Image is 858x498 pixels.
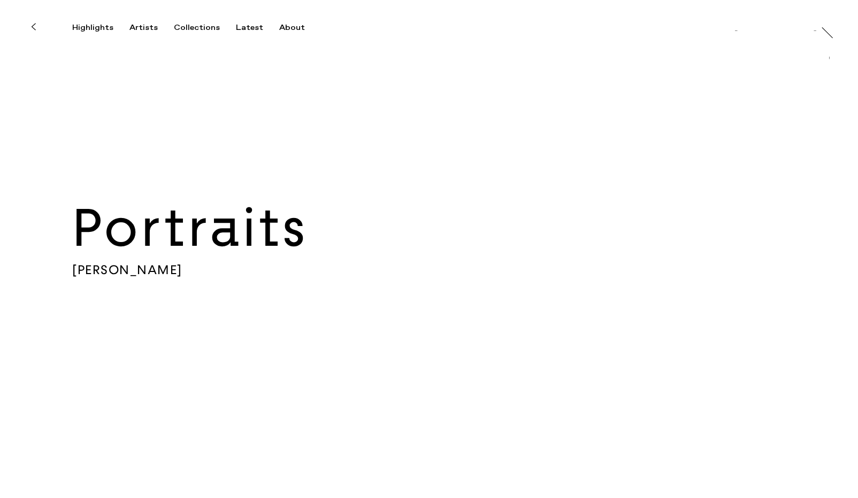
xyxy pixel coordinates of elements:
[129,23,158,33] div: Artists
[72,262,786,278] span: [PERSON_NAME]
[174,23,236,33] button: Collections
[279,23,321,33] button: About
[174,23,220,33] div: Collections
[236,23,263,33] div: Latest
[279,23,305,33] div: About
[72,23,113,33] div: Highlights
[129,23,174,33] button: Artists
[72,23,129,33] button: Highlights
[236,23,279,33] button: Latest
[72,195,786,262] h2: Portraits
